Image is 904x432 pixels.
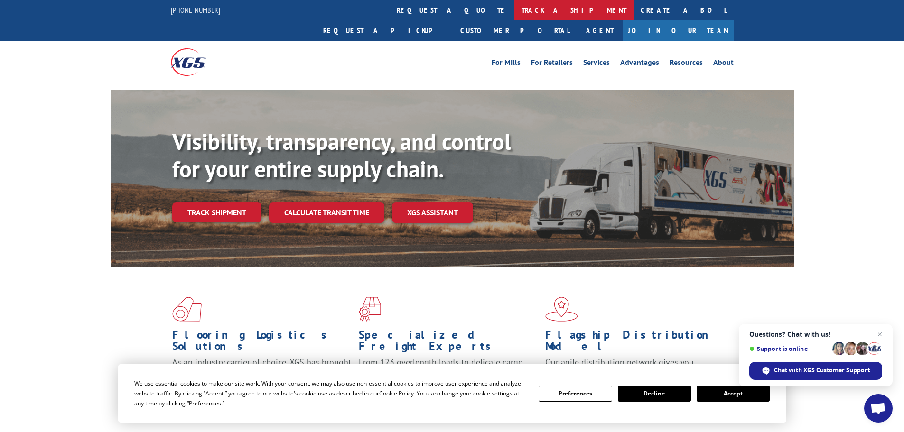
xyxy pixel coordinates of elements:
h1: Specialized Freight Experts [359,329,538,357]
span: Preferences [189,399,221,407]
h1: Flooring Logistics Solutions [172,329,352,357]
span: Chat with XGS Customer Support [774,366,870,375]
a: Resources [670,59,703,69]
span: Support is online [749,345,829,352]
a: Request a pickup [316,20,453,41]
a: For Retailers [531,59,573,69]
span: Questions? Chat with us! [749,331,882,338]
a: Join Our Team [623,20,734,41]
button: Accept [697,386,770,402]
a: Agent [577,20,623,41]
div: We use essential cookies to make our site work. With your consent, we may also use non-essential ... [134,378,527,408]
span: Cookie Policy [379,389,414,397]
a: Services [583,59,610,69]
h1: Flagship Distribution Model [545,329,725,357]
b: Visibility, transparency, and control for your entire supply chain. [172,127,511,184]
span: As an industry carrier of choice, XGS has brought innovation and dedication to flooring logistics... [172,357,351,390]
a: Advantages [620,59,659,69]
span: Our agile distribution network gives you nationwide inventory management on demand. [545,357,720,379]
img: xgs-icon-total-supply-chain-intelligence-red [172,297,202,322]
button: Decline [618,386,691,402]
a: About [713,59,734,69]
div: Cookie Consent Prompt [118,364,786,423]
a: Calculate transit time [269,202,384,223]
a: Customer Portal [453,20,577,41]
img: xgs-icon-focused-on-flooring-red [359,297,381,322]
a: XGS ASSISTANT [392,202,473,223]
a: For Mills [492,59,521,69]
img: xgs-icon-flagship-distribution-model-red [545,297,578,322]
button: Preferences [539,386,612,402]
div: Chat with XGS Customer Support [749,362,882,380]
p: From 123 overlength loads to delicate cargo, our experienced staff knows the best way to move you... [359,357,538,399]
span: Close chat [874,329,885,340]
div: Open chat [864,394,893,423]
a: [PHONE_NUMBER] [171,5,220,15]
a: Track shipment [172,202,261,222]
